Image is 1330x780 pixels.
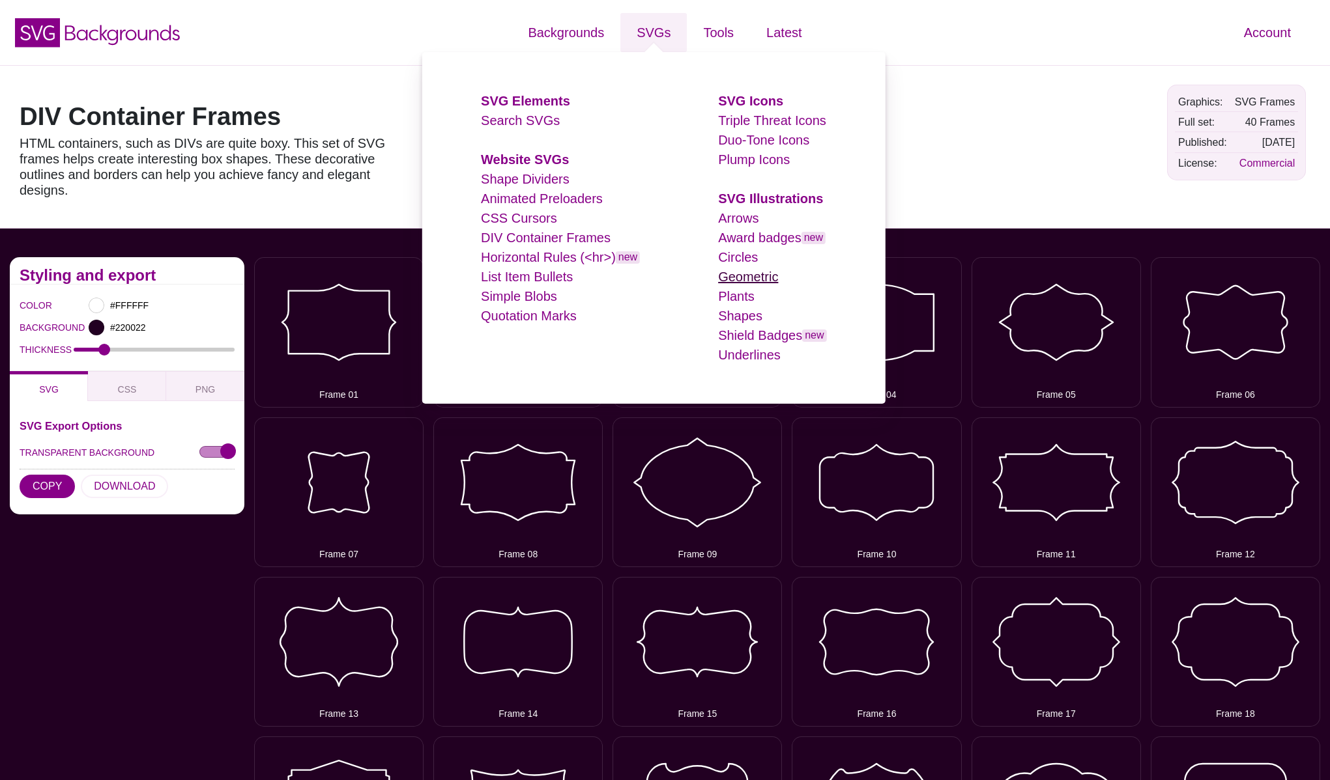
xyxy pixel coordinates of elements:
[972,417,1141,567] button: Frame 11
[481,309,577,323] a: Quotation Marks
[1151,577,1320,727] button: Frame 18
[118,384,137,395] span: CSS
[481,113,560,128] a: Search SVGs
[718,289,755,303] a: Plants
[481,230,611,245] a: DIV Container Frames
[481,211,557,225] a: CSS Cursors
[433,577,603,727] button: Frame 14
[972,577,1141,727] button: Frame 17
[20,475,75,498] button: COPY
[20,444,154,461] label: TRANSPARENT BACKGROUND
[718,113,826,128] a: Triple Threat Icons
[20,341,74,358] label: THICKNESS
[718,309,762,323] a: Shapes
[718,152,790,167] a: Plump Icons
[81,475,168,498] button: DOWNLOAD
[802,329,826,342] span: new
[972,257,1141,407] button: Frame 05
[481,250,640,264] a: Horizontal Rules (<hr>)new
[613,577,782,727] button: Frame 15
[1151,417,1320,567] button: Frame 12
[1232,92,1298,111] td: SVG Frames
[1239,158,1295,169] a: Commercial
[613,417,782,567] button: Frame 09
[792,417,961,567] button: Frame 10
[1175,154,1230,173] td: License:
[718,348,781,362] a: Underlines
[20,270,235,281] h2: Styling and export
[481,191,603,206] a: Animated Preloaders
[1232,133,1298,152] td: [DATE]
[1175,113,1230,132] td: Full set:
[20,297,36,314] label: COLOR
[718,250,758,264] a: Circles
[1175,92,1230,111] td: Graphics:
[20,421,235,431] h3: SVG Export Options
[20,135,391,198] p: HTML containers, such as DIVs are quite boxy. This set of SVG frames helps create interesting box...
[481,172,570,186] a: Shape Dividers
[1228,13,1307,52] a: Account
[718,94,783,108] a: SVG Icons
[718,133,809,147] a: Duo-Tone Icons
[620,13,687,52] a: SVGs
[718,230,826,245] a: Award badgesnew
[718,191,823,206] a: SVG Illustrations
[718,328,826,342] a: Shield Badgesnew
[433,417,603,567] button: Frame 08
[20,319,36,336] label: BACKGROUND
[88,371,166,401] button: CSS
[166,371,244,401] button: PNG
[1151,257,1320,407] button: Frame 06
[254,417,424,567] button: Frame 07
[20,104,391,129] h1: DIV Container Frames
[481,94,570,108] a: SVG Elements
[254,577,424,727] button: Frame 13
[481,289,557,303] a: Simple Blobs
[802,232,826,244] span: new
[1175,133,1230,152] td: Published:
[254,257,424,407] button: Frame 01
[1232,113,1298,132] td: 40 Frames
[718,211,759,225] a: Arrows
[481,270,573,284] a: List Item Bullets
[792,577,961,727] button: Frame 16
[687,13,750,52] a: Tools
[481,152,569,167] a: Website SVGs
[750,13,818,52] a: Latest
[512,13,620,52] a: Backgrounds
[195,384,215,395] span: PNG
[718,270,778,284] a: Geometric
[616,251,640,264] span: new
